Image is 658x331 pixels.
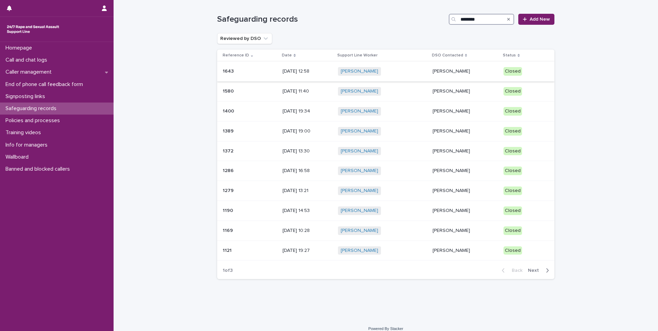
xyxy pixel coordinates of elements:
[433,228,498,234] p: [PERSON_NAME]
[283,128,332,134] p: [DATE] 19:00
[341,128,378,134] a: [PERSON_NAME]
[449,14,514,25] input: Search
[283,228,332,234] p: [DATE] 10:28
[530,17,550,22] span: Add New
[3,57,53,63] p: Call and chat logs
[3,154,34,160] p: Wallboard
[518,14,554,25] a: Add New
[217,262,238,279] p: 1 of 3
[3,129,46,136] p: Training videos
[3,81,88,88] p: End of phone call feedback form
[433,128,498,134] p: [PERSON_NAME]
[6,22,61,36] img: rhQMoQhaT3yELyF149Cw
[3,166,75,172] p: Banned and blocked callers
[433,148,498,154] p: [PERSON_NAME]
[433,68,498,74] p: [PERSON_NAME]
[503,246,522,255] div: Closed
[337,52,378,59] p: Support Line Worker
[217,201,554,221] tr: 11901190 [DATE] 14:53[PERSON_NAME] [PERSON_NAME]Closed
[282,52,292,59] p: Date
[223,246,233,254] p: 1121
[283,208,332,214] p: [DATE] 14:53
[433,208,498,214] p: [PERSON_NAME]
[283,108,332,114] p: [DATE] 19:34
[223,107,235,114] p: 1400
[283,188,332,194] p: [DATE] 13:21
[432,52,463,59] p: DSO Contacted
[341,68,378,74] a: [PERSON_NAME]
[223,226,234,234] p: 1169
[341,248,378,254] a: [PERSON_NAME]
[223,67,235,74] p: 1643
[223,52,249,59] p: Reference ID
[217,141,554,161] tr: 13721372 [DATE] 13:30[PERSON_NAME] [PERSON_NAME]Closed
[503,167,522,175] div: Closed
[217,221,554,241] tr: 11691169 [DATE] 10:28[PERSON_NAME] [PERSON_NAME]Closed
[503,107,522,116] div: Closed
[217,62,554,82] tr: 16431643 [DATE] 12:58[PERSON_NAME] [PERSON_NAME]Closed
[503,226,522,235] div: Closed
[223,186,235,194] p: 1279
[217,181,554,201] tr: 12791279 [DATE] 13:21[PERSON_NAME] [PERSON_NAME]Closed
[433,168,498,174] p: [PERSON_NAME]
[3,45,38,51] p: Homepage
[217,82,554,102] tr: 15801580 [DATE] 11:40[PERSON_NAME] [PERSON_NAME]Closed
[341,148,378,154] a: [PERSON_NAME]
[3,117,65,124] p: Policies and processes
[283,148,332,154] p: [DATE] 13:30
[283,88,332,94] p: [DATE] 11:40
[433,108,498,114] p: [PERSON_NAME]
[217,161,554,181] tr: 12861286 [DATE] 16:58[PERSON_NAME] [PERSON_NAME]Closed
[217,101,554,121] tr: 14001400 [DATE] 19:34[PERSON_NAME] [PERSON_NAME]Closed
[503,186,522,195] div: Closed
[341,108,378,114] a: [PERSON_NAME]
[503,206,522,215] div: Closed
[525,267,554,274] button: Next
[223,167,235,174] p: 1286
[496,267,525,274] button: Back
[3,69,57,75] p: Caller management
[341,168,378,174] a: [PERSON_NAME]
[341,228,378,234] a: [PERSON_NAME]
[223,127,235,134] p: 1389
[503,87,522,96] div: Closed
[433,248,498,254] p: [PERSON_NAME]
[3,105,62,112] p: Safeguarding records
[223,206,234,214] p: 1190
[341,88,378,94] a: [PERSON_NAME]
[3,142,53,148] p: Info for managers
[433,188,498,194] p: [PERSON_NAME]
[223,147,235,154] p: 1372
[341,208,378,214] a: [PERSON_NAME]
[341,188,378,194] a: [PERSON_NAME]
[217,33,272,44] button: Reviewed by DSO
[503,52,516,59] p: Status
[283,68,332,74] p: [DATE] 12:58
[283,168,332,174] p: [DATE] 16:58
[223,87,235,94] p: 1580
[217,241,554,260] tr: 11211121 [DATE] 19:27[PERSON_NAME] [PERSON_NAME]Closed
[368,327,403,331] a: Powered By Stacker
[508,268,522,273] span: Back
[433,88,498,94] p: [PERSON_NAME]
[283,248,332,254] p: [DATE] 19:27
[503,67,522,76] div: Closed
[503,147,522,156] div: Closed
[528,268,543,273] span: Next
[3,93,51,100] p: Signposting links
[503,127,522,136] div: Closed
[217,14,446,24] h1: Safeguarding records
[217,121,554,141] tr: 13891389 [DATE] 19:00[PERSON_NAME] [PERSON_NAME]Closed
